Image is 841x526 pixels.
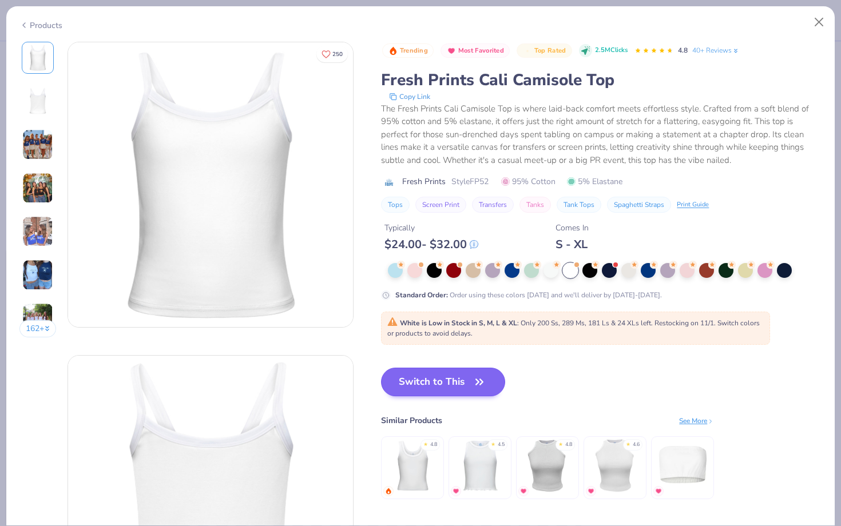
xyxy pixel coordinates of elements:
[400,47,428,54] span: Trending
[453,439,507,493] img: Fresh Prints Sasha Crop Top
[395,290,448,300] strong: Standard Order :
[400,318,517,328] strong: White is Low in Stock in S, M, L & XL
[498,441,505,449] div: 4.5
[22,260,53,290] img: User generated content
[441,43,510,58] button: Badge Button
[451,176,489,188] span: Style FP52
[430,441,437,449] div: 4.8
[22,303,53,334] img: User generated content
[607,197,671,213] button: Spaghetti Straps
[387,318,760,338] span: : Only 200 Ss, 289 Ms, 181 Ls & 24 XLs left. Restocking on 11/1. Switch colors or products to avo...
[395,290,662,300] div: Order using these colors [DATE] and we'll deliver by [DATE]-[DATE].
[22,216,53,247] img: User generated content
[458,47,504,54] span: Most Favorited
[808,11,830,33] button: Close
[68,42,353,327] img: Front
[386,91,434,102] button: copy to clipboard
[316,46,348,62] button: Like
[633,441,640,449] div: 4.6
[595,46,628,55] span: 2.5M Clicks
[381,102,822,167] div: The Fresh Prints Cali Camisole Top is where laid-back comfort meets effortless style. Crafted fro...
[534,47,566,54] span: Top Rated
[386,439,440,493] img: Fresh Prints Sunset Blvd Ribbed Scoop Tank Top
[381,368,505,396] button: Switch to This
[381,69,822,91] div: Fresh Prints Cali Camisole Top
[384,237,478,252] div: $ 24.00 - $ 32.00
[24,87,51,115] img: Back
[453,488,459,495] img: MostFav.gif
[415,197,466,213] button: Screen Print
[523,46,532,55] img: Top Rated sort
[381,415,442,427] div: Similar Products
[588,488,594,495] img: MostFav.gif
[655,488,662,495] img: MostFav.gif
[679,416,714,426] div: See More
[556,222,589,234] div: Comes In
[556,237,589,252] div: S - XL
[19,19,62,31] div: Products
[332,51,343,57] span: 250
[19,320,57,337] button: 162+
[382,43,434,58] button: Badge Button
[501,176,556,188] span: 95% Cotton
[626,441,630,445] div: ★
[22,173,53,204] img: User generated content
[381,178,396,187] img: brand logo
[692,45,740,55] a: 40+ Reviews
[384,222,478,234] div: Typically
[472,197,514,213] button: Transfers
[520,488,527,495] img: MostFav.gif
[567,176,622,188] span: 5% Elastane
[447,46,456,55] img: Most Favorited sort
[381,197,410,213] button: Tops
[557,197,601,213] button: Tank Tops
[491,441,495,445] div: ★
[402,176,446,188] span: Fresh Prints
[521,439,575,493] img: Fresh Prints Melrose Ribbed Tank Top
[388,46,398,55] img: Trending sort
[677,200,709,210] div: Print Guide
[519,197,551,213] button: Tanks
[558,441,563,445] div: ★
[634,42,673,60] div: 4.8 Stars
[656,439,710,493] img: Fresh Prints Terry Bandeau
[385,488,392,495] img: trending.gif
[517,43,572,58] button: Badge Button
[423,441,428,445] div: ★
[22,129,53,160] img: User generated content
[24,44,51,71] img: Front
[678,46,688,55] span: 4.8
[565,441,572,449] div: 4.8
[588,439,642,493] img: Fresh Prints Marilyn Tank Top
